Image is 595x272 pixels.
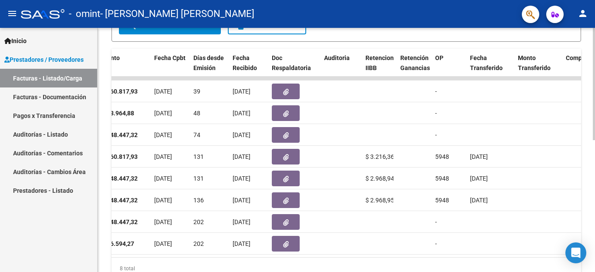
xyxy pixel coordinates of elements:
datatable-header-cell: Auditoria [321,49,362,87]
span: $ 2.968,94 [365,175,394,182]
span: Auditoria [324,54,350,61]
strong: $ 98.964,88 [102,110,134,117]
span: Monto Transferido [518,54,551,71]
span: 131 [193,175,204,182]
span: Buscar Comprobante [127,22,213,30]
strong: $ 148.447,32 [102,197,138,204]
span: [DATE] [154,88,172,95]
span: - [435,131,437,138]
datatable-header-cell: Retencion IIBB [362,49,397,87]
span: [DATE] [233,88,250,95]
span: [DATE] [233,175,250,182]
span: [DATE] [470,153,488,160]
span: 5948 [435,153,449,160]
mat-icon: person [578,8,588,19]
strong: $ 148.447,32 [102,175,138,182]
datatable-header-cell: Monto Transferido [514,49,562,87]
div: Open Intercom Messenger [565,242,586,263]
span: 39 [193,88,200,95]
span: 74 [193,131,200,138]
span: - [435,218,437,225]
mat-icon: menu [7,8,17,19]
span: Inicio [4,36,27,46]
span: 202 [193,218,204,225]
span: Fecha Cpbt [154,54,186,61]
span: Borrar Filtros [236,22,298,30]
span: [DATE] [154,153,172,160]
datatable-header-cell: Fecha Transferido [467,49,514,87]
span: [DATE] [233,240,250,247]
span: [DATE] [154,240,172,247]
span: $ 2.968,95 [365,197,394,204]
span: Fecha Transferido [470,54,503,71]
span: [DATE] [233,153,250,160]
span: Prestadores / Proveedores [4,55,84,64]
datatable-header-cell: Días desde Emisión [190,49,229,87]
span: 5948 [435,175,449,182]
span: [DATE] [233,110,250,117]
span: - [435,240,437,247]
span: [DATE] [154,218,172,225]
span: 202 [193,240,204,247]
span: Días desde Emisión [193,54,224,71]
strong: $ 148.447,32 [102,131,138,138]
span: [DATE] [470,175,488,182]
datatable-header-cell: Monto [98,49,151,87]
span: [DATE] [470,197,488,204]
span: [DATE] [154,175,172,182]
datatable-header-cell: Fecha Cpbt [151,49,190,87]
span: [DATE] [154,197,172,204]
span: 5948 [435,197,449,204]
span: [DATE] [154,131,172,138]
datatable-header-cell: Retención Ganancias [397,49,432,87]
strong: $ 160.817,93 [102,88,138,95]
strong: $ 86.594,27 [102,240,134,247]
span: - [435,110,437,117]
span: 136 [193,197,204,204]
span: - [435,88,437,95]
datatable-header-cell: Doc Respaldatoria [268,49,321,87]
span: 131 [193,153,204,160]
span: $ 3.216,36 [365,153,394,160]
span: OP [435,54,443,61]
strong: $ 160.817,93 [102,153,138,160]
span: [DATE] [233,197,250,204]
span: [DATE] [154,110,172,117]
span: [DATE] [233,218,250,225]
span: - [PERSON_NAME] [PERSON_NAME] [100,4,254,24]
strong: $ 148.447,32 [102,218,138,225]
span: 48 [193,110,200,117]
datatable-header-cell: Fecha Recibido [229,49,268,87]
span: - omint [69,4,100,24]
span: [DATE] [233,131,250,138]
datatable-header-cell: OP [432,49,467,87]
span: Doc Respaldatoria [272,54,311,71]
span: Retención Ganancias [400,54,430,71]
span: Retencion IIBB [365,54,394,71]
span: Fecha Recibido [233,54,257,71]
